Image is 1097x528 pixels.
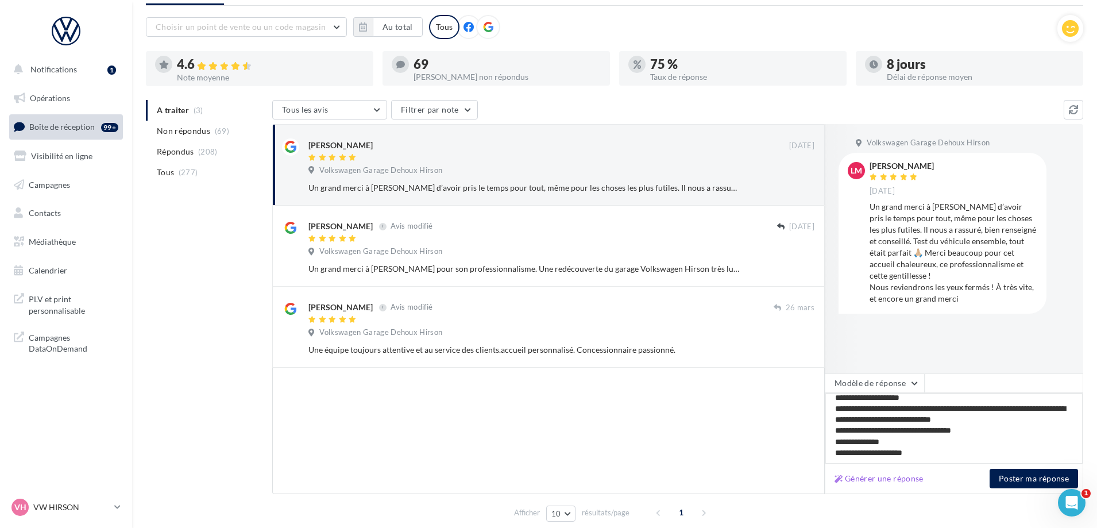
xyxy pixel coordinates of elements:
[414,73,601,81] div: [PERSON_NAME] non répondus
[157,125,210,137] span: Non répondus
[156,22,326,32] span: Choisir un point de vente ou un code magasin
[7,230,125,254] a: Médiathèque
[789,141,814,151] span: [DATE]
[789,222,814,232] span: [DATE]
[29,208,61,218] span: Contacts
[546,506,575,522] button: 10
[830,472,928,485] button: Générer une réponse
[31,151,92,161] span: Visibilité en ligne
[215,126,229,136] span: (69)
[146,17,347,37] button: Choisir un point de vente ou un code magasin
[391,303,432,312] span: Avis modifié
[1058,489,1086,517] iframe: Intercom live chat
[308,140,373,151] div: [PERSON_NAME]
[319,246,442,257] span: Volkswagen Garage Dehoux Hirson
[30,64,77,74] span: Notifications
[101,123,118,132] div: 99+
[7,259,125,283] a: Calendrier
[870,162,934,170] div: [PERSON_NAME]
[29,237,76,246] span: Médiathèque
[107,65,116,75] div: 1
[308,182,740,194] div: Un grand merci à [PERSON_NAME] d’avoir pris le temps pour tout, même pour les choses les plus fut...
[14,502,26,513] span: VH
[198,147,218,156] span: (208)
[157,167,174,178] span: Tous
[887,73,1074,81] div: Délai de réponse moyen
[353,17,423,37] button: Au total
[9,496,123,518] a: VH VW HIRSON
[391,100,478,120] button: Filtrer par note
[650,73,837,81] div: Taux de réponse
[825,373,925,393] button: Modèle de réponse
[551,509,561,518] span: 10
[7,114,125,139] a: Boîte de réception99+
[672,503,690,522] span: 1
[7,144,125,168] a: Visibilité en ligne
[990,469,1078,488] button: Poster ma réponse
[282,105,329,114] span: Tous les avis
[30,93,70,103] span: Opérations
[272,100,387,120] button: Tous les avis
[29,179,70,189] span: Campagnes
[29,291,118,316] span: PLV et print personnalisable
[1081,489,1091,498] span: 1
[650,58,837,71] div: 75 %
[308,263,740,275] div: Un grand merci à [PERSON_NAME] pour son professionnalisme. Une redécouverte du garage Volkswagen ...
[157,146,194,157] span: Répondus
[177,58,364,71] div: 4.6
[308,221,373,232] div: [PERSON_NAME]
[179,168,198,177] span: (277)
[887,58,1074,71] div: 8 jours
[851,165,862,176] span: LM
[7,57,121,82] button: Notifications 1
[319,327,442,338] span: Volkswagen Garage Dehoux Hirson
[177,74,364,82] div: Note moyenne
[582,507,629,518] span: résultats/page
[319,165,442,176] span: Volkswagen Garage Dehoux Hirson
[870,201,1037,305] div: Un grand merci à [PERSON_NAME] d’avoir pris le temps pour tout, même pour les choses les plus fut...
[391,222,432,231] span: Avis modifié
[429,15,459,39] div: Tous
[7,173,125,197] a: Campagnes
[29,265,67,275] span: Calendrier
[33,502,110,513] p: VW HIRSON
[514,507,540,518] span: Afficher
[870,186,895,196] span: [DATE]
[7,201,125,225] a: Contacts
[414,58,601,71] div: 69
[29,122,95,132] span: Boîte de réception
[7,325,125,359] a: Campagnes DataOnDemand
[7,287,125,321] a: PLV et print personnalisable
[7,86,125,110] a: Opérations
[373,17,423,37] button: Au total
[867,138,990,148] span: Volkswagen Garage Dehoux Hirson
[308,302,373,313] div: [PERSON_NAME]
[29,330,118,354] span: Campagnes DataOnDemand
[786,303,814,313] span: 26 mars
[308,344,740,356] div: Une équipe toujours attentive et au service des clients.accueil personnalisé. Concessionnaire pas...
